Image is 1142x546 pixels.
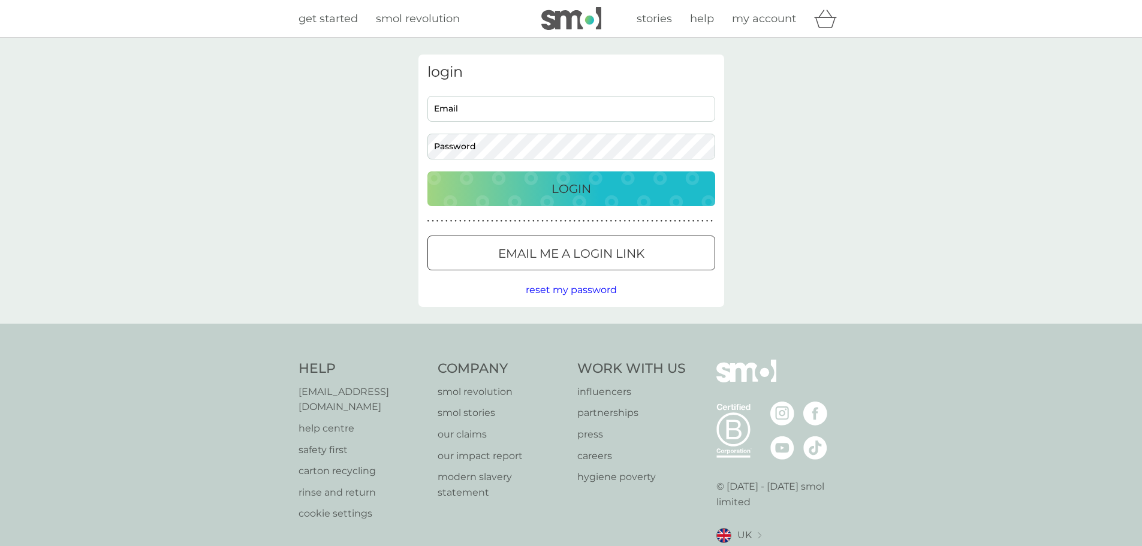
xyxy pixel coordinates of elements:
[592,218,594,224] p: ●
[577,427,686,442] p: press
[697,218,699,224] p: ●
[376,10,460,28] a: smol revolution
[803,436,827,460] img: visit the smol Tiktok page
[510,218,512,224] p: ●
[577,360,686,378] h4: Work With Us
[487,218,489,224] p: ●
[564,218,567,224] p: ●
[459,218,462,224] p: ●
[656,218,658,224] p: ●
[526,282,617,298] button: reset my password
[577,448,686,464] a: careers
[299,485,426,500] p: rinse and return
[637,10,672,28] a: stories
[438,360,565,378] h4: Company
[496,218,498,224] p: ●
[587,218,589,224] p: ●
[637,12,672,25] span: stories
[532,218,535,224] p: ●
[441,218,443,224] p: ●
[758,532,761,539] img: select a new location
[692,218,695,224] p: ●
[555,218,558,224] p: ●
[732,12,796,25] span: my account
[299,463,426,479] p: carton recycling
[432,218,434,224] p: ●
[501,218,503,224] p: ●
[619,218,622,224] p: ●
[438,448,565,464] a: our impact report
[438,469,565,500] a: modern slavery statement
[299,384,426,415] a: [EMAIL_ADDRESS][DOMAIN_NAME]
[716,360,776,400] img: smol
[299,506,426,521] a: cookie settings
[299,360,426,378] h4: Help
[523,218,526,224] p: ●
[716,479,844,509] p: © [DATE] - [DATE] smol limited
[450,218,453,224] p: ●
[732,10,796,28] a: my account
[660,218,662,224] p: ●
[528,218,530,224] p: ●
[438,405,565,421] p: smol stories
[628,218,631,224] p: ●
[541,218,544,224] p: ●
[577,469,686,485] a: hygiene poverty
[670,218,672,224] p: ●
[574,218,576,224] p: ●
[438,427,565,442] p: our claims
[376,12,460,25] span: smol revolution
[541,7,601,30] img: smol
[674,218,676,224] p: ●
[578,218,580,224] p: ●
[701,218,704,224] p: ●
[651,218,653,224] p: ●
[537,218,540,224] p: ●
[814,7,844,31] div: basket
[427,236,715,270] button: Email me a login link
[623,218,626,224] p: ●
[614,218,617,224] p: ●
[601,218,603,224] p: ●
[683,218,686,224] p: ●
[438,384,565,400] a: smol revolution
[482,218,484,224] p: ●
[577,384,686,400] a: influencers
[473,218,475,224] p: ●
[552,179,591,198] p: Login
[583,218,585,224] p: ●
[498,244,644,263] p: Email me a login link
[642,218,644,224] p: ●
[436,218,439,224] p: ●
[737,527,752,543] span: UK
[688,218,690,224] p: ●
[605,218,608,224] p: ●
[610,218,613,224] p: ●
[546,218,549,224] p: ●
[299,442,426,458] a: safety first
[679,218,681,224] p: ●
[596,218,599,224] p: ●
[706,218,709,224] p: ●
[514,218,516,224] p: ●
[445,218,448,224] p: ●
[770,436,794,460] img: visit the smol Youtube page
[665,218,667,224] p: ●
[710,218,713,224] p: ●
[577,405,686,421] a: partnerships
[633,218,635,224] p: ●
[716,528,731,543] img: UK flag
[647,218,649,224] p: ●
[569,218,571,224] p: ●
[550,218,553,224] p: ●
[468,218,471,224] p: ●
